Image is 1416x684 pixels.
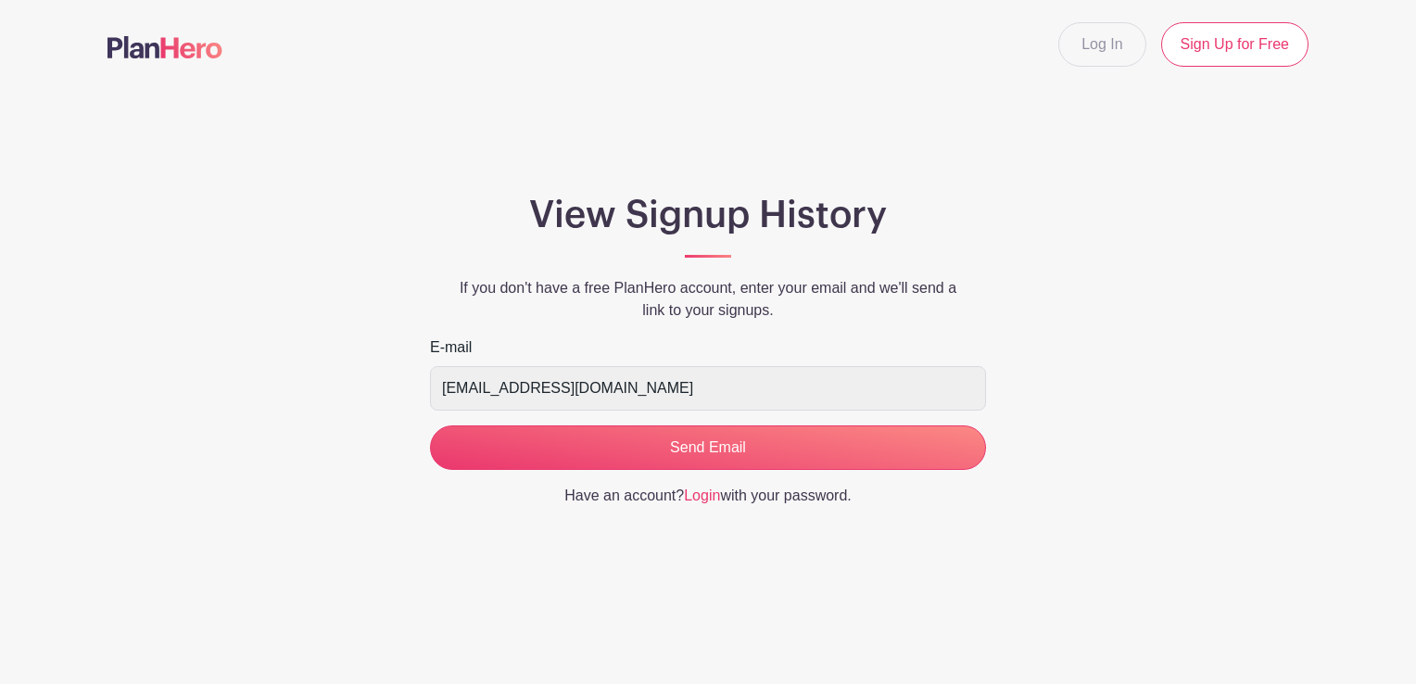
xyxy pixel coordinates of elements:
p: Have an account? with your password. [430,485,986,507]
img: logo-507f7623f17ff9eddc593b1ce0a138ce2505c220e1c5a4e2b4648c50719b7d32.svg [107,36,222,58]
input: Send Email [430,425,986,470]
input: e.g. julie@eventco.com [430,366,986,411]
label: E-mail [430,336,472,359]
a: Sign Up for Free [1161,22,1309,67]
a: Log In [1058,22,1145,67]
p: If you don't have a free PlanHero account, enter your email and we'll send a link to your signups. [430,277,986,322]
a: Login [684,488,720,503]
h1: View Signup History [430,193,986,237]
